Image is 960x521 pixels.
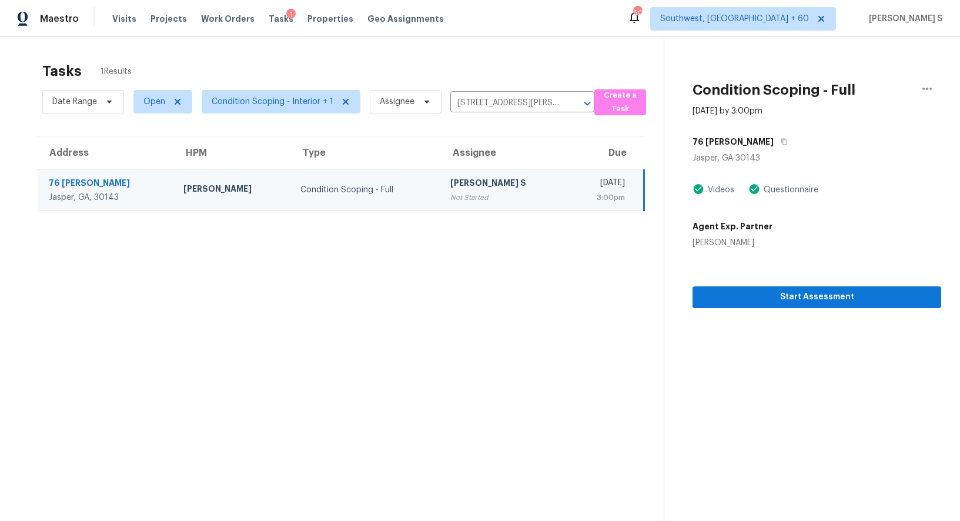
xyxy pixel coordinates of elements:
span: Assignee [380,96,414,108]
span: Southwest, [GEOGRAPHIC_DATA] + 60 [660,13,809,25]
th: Due [568,136,644,169]
th: Assignee [441,136,568,169]
div: 606 [633,7,641,19]
div: [DATE] by 3:00pm [693,105,762,117]
span: Maestro [40,13,79,25]
span: Date Range [52,96,97,108]
span: 1 Results [101,66,132,78]
div: Questionnaire [760,184,818,196]
th: HPM [174,136,291,169]
button: Copy Address [774,131,790,152]
img: Artifact Present Icon [748,183,760,195]
span: Tasks [269,15,293,23]
span: Work Orders [201,13,255,25]
h2: Tasks [42,65,82,77]
div: Not Started [450,192,558,203]
th: Type [291,136,441,169]
div: Videos [704,184,734,196]
div: [DATE] [577,177,625,192]
div: Jasper, GA, 30143 [49,192,165,203]
div: 1 [286,9,296,21]
span: Properties [307,13,353,25]
button: Create a Task [594,89,646,115]
div: 76 [PERSON_NAME] [49,177,165,192]
span: Create a Task [600,89,640,116]
span: [PERSON_NAME] S [864,13,942,25]
button: Start Assessment [693,286,941,308]
h2: Condition Scoping - Full [693,84,855,96]
input: Search by address [450,94,561,112]
h5: Agent Exp. Partner [693,221,772,232]
span: Geo Assignments [367,13,444,25]
button: Open [579,95,596,112]
h5: 76 [PERSON_NAME] [693,136,774,148]
span: Projects [150,13,187,25]
th: Address [38,136,174,169]
div: [PERSON_NAME] S [450,177,558,192]
div: Jasper, GA 30143 [693,152,941,164]
span: Open [143,96,165,108]
span: Start Assessment [702,290,932,305]
span: Condition Scoping - Interior + 1 [212,96,333,108]
div: 3:00pm [577,192,625,203]
div: [PERSON_NAME] [183,183,282,198]
span: Visits [112,13,136,25]
img: Artifact Present Icon [693,183,704,195]
div: Condition Scoping - Full [300,184,432,196]
div: [PERSON_NAME] [693,237,772,249]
